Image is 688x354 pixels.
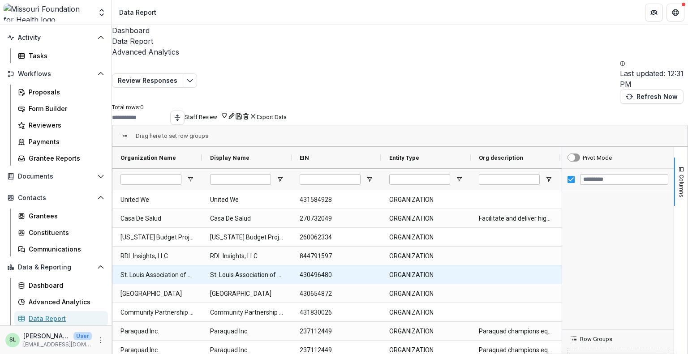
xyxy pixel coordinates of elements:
[170,111,185,125] button: Toggle auto height
[14,134,108,149] a: Payments
[29,51,101,60] div: Tasks
[4,4,92,21] img: Missouri Foundation for Health logo
[389,247,463,265] span: ORGANIZATION
[29,87,101,97] div: Proposals
[18,70,94,78] span: Workflows
[112,25,688,36] a: Dashboard
[389,285,463,303] span: ORGANIZATION
[116,6,160,19] nav: breadcrumb
[300,154,309,161] span: EIN
[120,322,194,341] span: Paraquad Inc.
[210,303,284,322] span: Community Partnership Of The Ozarks, Inc.
[120,209,194,228] span: Casa De Salud
[300,174,361,185] input: EIN Filter Input
[645,4,663,21] button: Partners
[9,337,16,343] div: Sada Lindsey
[300,322,373,341] span: 237112449
[389,154,419,161] span: Entity Type
[620,68,688,90] p: Last updated: 12:31 PM
[456,176,463,183] button: Open Filter Menu
[210,174,271,185] input: Display Name Filter Input
[4,260,108,274] button: Open Data & Reporting
[666,4,684,21] button: Get Help
[210,322,284,341] span: Paraquad Inc.
[210,228,284,247] span: [US_STATE] Budget Project
[29,211,101,221] div: Grantees
[479,154,523,161] span: Org description
[18,34,94,42] span: Activity
[366,176,373,183] button: Open Filter Menu
[120,228,194,247] span: [US_STATE] Budget Project
[119,8,156,17] div: Data Report
[14,85,108,99] a: Proposals
[136,132,208,139] div: Row Groups
[29,104,101,113] div: Form Builder
[14,242,108,256] a: Communications
[389,174,450,185] input: Entity Type Filter Input
[120,285,194,303] span: [GEOGRAPHIC_DATA]
[300,209,373,228] span: 270732049
[120,191,194,209] span: United We
[210,209,284,228] span: Casa De Salud
[29,281,101,290] div: Dashboard
[300,303,373,322] span: 431830026
[120,303,194,322] span: Community Partnership Of The Ozarks, Inc.
[112,73,183,88] button: Review Responses
[479,174,540,185] input: Org description Filter Input
[120,266,194,284] span: St. Louis Association of REALTORS
[4,169,108,183] button: Open Documents
[389,303,463,322] span: ORGANIZATION
[187,176,194,183] button: Open Filter Menu
[14,311,108,326] a: Data Report
[29,154,101,163] div: Grantee Reports
[235,112,242,120] button: Save
[545,176,552,183] button: Open Filter Menu
[14,209,108,223] a: Grantees
[112,36,688,47] a: Data Report
[479,322,552,341] span: Paraquad champions equity and independence for people with disabilities through services, partner...
[389,191,463,209] span: ORGANIZATION
[620,90,684,104] button: Refresh Now
[389,209,463,228] span: ORGANIZATION
[300,247,373,265] span: 844791597
[29,297,101,307] div: Advanced Analytics
[14,118,108,132] a: Reviewers
[136,132,208,139] span: Drag here to set row groups
[228,112,235,119] button: Rename
[14,151,108,166] a: Grantee Reports
[14,225,108,240] a: Constituents
[29,120,101,130] div: Reviewers
[112,47,688,57] div: Advanced Analytics
[580,174,668,185] input: Filter Columns Input
[29,314,101,323] div: Data Report
[210,154,249,161] span: Display Name
[300,285,373,303] span: 430654872
[242,112,249,120] button: Delete
[183,73,197,88] button: Edit selected report
[120,174,181,185] input: Organization Name Filter Input
[18,194,94,202] span: Contacts
[580,336,612,342] span: Row Groups
[389,322,463,341] span: ORGANIZATION
[300,191,373,209] span: 431584928
[18,173,94,180] span: Documents
[18,264,94,271] span: Data & Reporting
[73,332,92,340] p: User
[14,294,108,309] a: Advanced Analytics
[112,104,688,111] p: Total rows: 0
[300,266,373,284] span: 430496480
[29,244,101,254] div: Communications
[95,4,108,21] button: Open entity switcher
[14,101,108,116] a: Form Builder
[276,176,284,183] button: Open Filter Menu
[29,137,101,146] div: Payments
[14,278,108,293] a: Dashboard
[120,154,176,161] span: Organization Name
[389,228,463,247] span: ORGANIZATION
[257,114,287,120] button: Export Data
[583,154,612,161] div: Pivot Mode
[300,228,373,247] span: 260062334
[4,67,108,81] button: Open Workflows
